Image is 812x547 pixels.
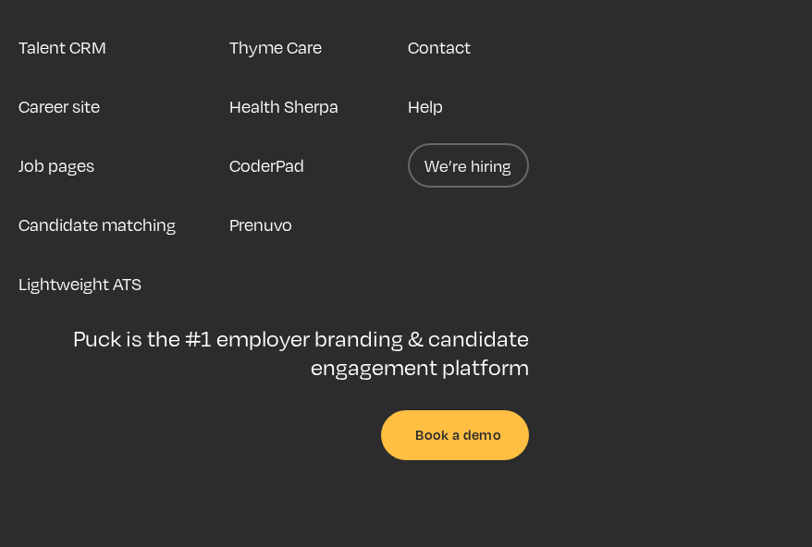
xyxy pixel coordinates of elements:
a: Candidate matching [18,202,176,247]
a: CoderPad [229,143,304,188]
a: Help [408,84,443,128]
a: Health Sherpa [229,84,338,128]
a: Thyme Care [229,25,322,69]
a: Lightweight ATS [18,261,141,306]
a: Contact [408,25,471,69]
p: Puck is the #1 employer branding & candidate engagement platform [18,324,529,381]
a: Talent CRM [18,25,106,69]
a: Career site [18,84,100,128]
a: Book a demo [381,410,529,460]
a: Job pages [18,143,94,188]
a: Prenuvo [229,202,292,247]
a: We’re hiring [408,143,529,188]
